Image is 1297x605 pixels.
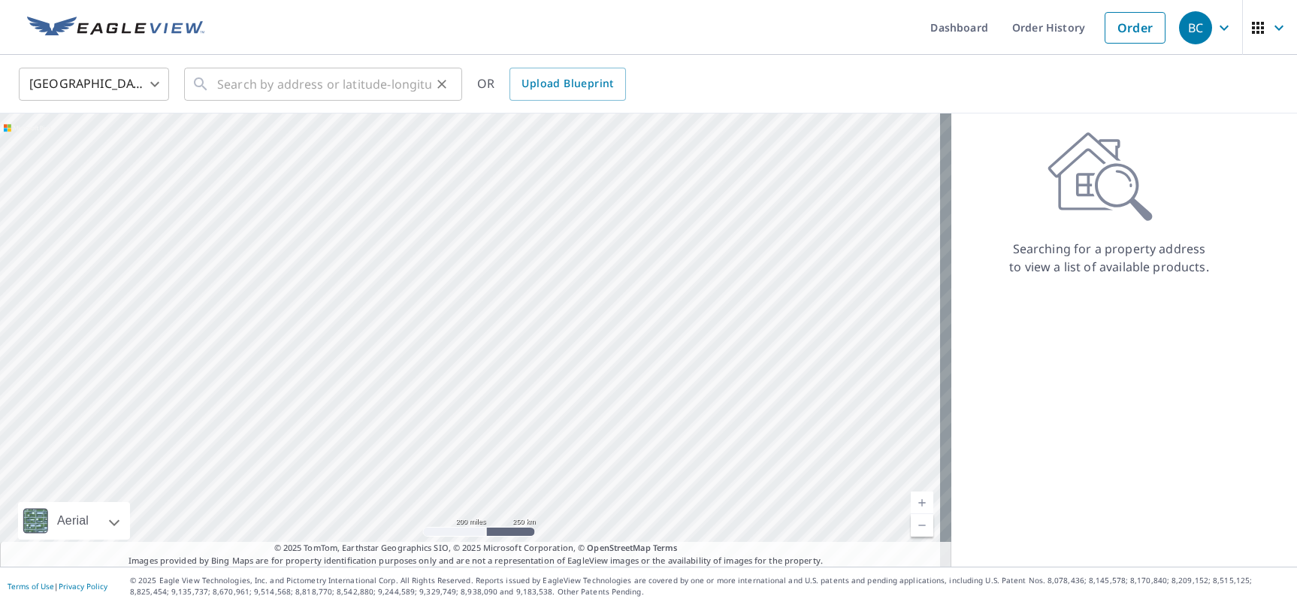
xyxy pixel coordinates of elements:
[8,581,54,591] a: Terms of Use
[217,63,431,105] input: Search by address or latitude-longitude
[911,514,933,537] a: Current Level 5, Zoom Out
[8,582,107,591] p: |
[1179,11,1212,44] div: BC
[911,492,933,514] a: Current Level 5, Zoom In
[53,502,93,540] div: Aerial
[18,502,130,540] div: Aerial
[19,63,169,105] div: [GEOGRAPHIC_DATA]
[1008,240,1210,276] p: Searching for a property address to view a list of available products.
[509,68,625,101] a: Upload Blueprint
[59,581,107,591] a: Privacy Policy
[431,74,452,95] button: Clear
[274,542,678,555] span: © 2025 TomTom, Earthstar Geographics SIO, © 2025 Microsoft Corporation, ©
[653,542,678,553] a: Terms
[1105,12,1165,44] a: Order
[27,17,204,39] img: EV Logo
[130,575,1289,597] p: © 2025 Eagle View Technologies, Inc. and Pictometry International Corp. All Rights Reserved. Repo...
[587,542,650,553] a: OpenStreetMap
[477,68,626,101] div: OR
[522,74,613,93] span: Upload Blueprint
